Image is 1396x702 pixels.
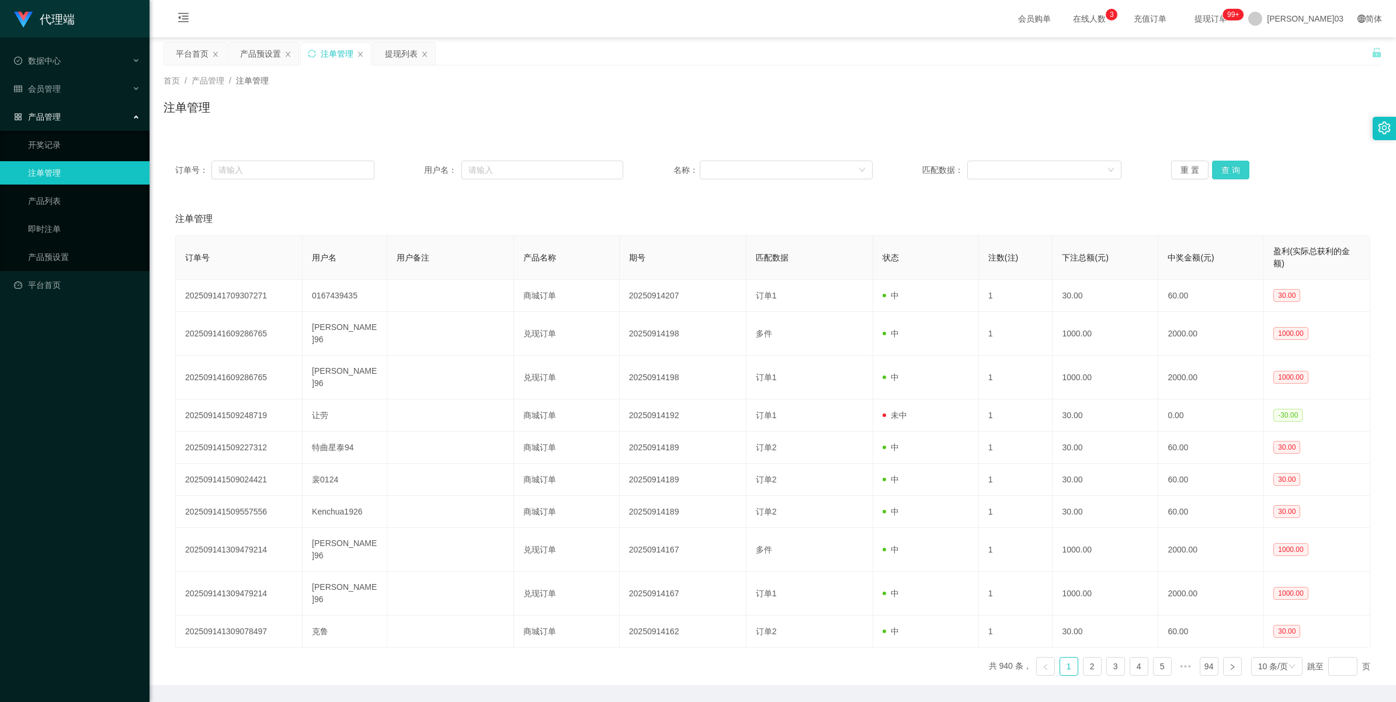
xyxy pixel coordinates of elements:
li: 上一页 [1036,657,1055,676]
td: 60.00 [1158,496,1264,528]
td: [PERSON_NAME]96 [303,356,387,399]
span: 首页 [164,76,180,85]
a: 产品列表 [28,189,140,213]
td: 1 [979,280,1053,312]
td: 30.00 [1053,432,1158,464]
td: 30.00 [1053,280,1158,312]
span: ••• [1176,657,1195,676]
td: 60.00 [1158,280,1264,312]
span: 匹配数据： [922,164,967,176]
span: 订单号 [185,253,210,262]
li: 2 [1083,657,1102,676]
i: 图标： 向下 [1289,663,1296,671]
font: 在线人数 [1073,14,1106,23]
td: 60.00 [1158,616,1264,648]
td: 30.00 [1053,399,1158,432]
a: 注单管理 [28,161,140,185]
font: 中 [891,329,899,338]
a: 94 [1200,658,1218,675]
span: 产品管理 [192,76,224,85]
i: 图标： global [1357,15,1366,23]
td: 克鲁 [303,616,387,648]
td: Kenchua1926 [303,496,387,528]
div: 平台首页 [176,43,209,65]
button: 查 询 [1212,161,1249,179]
td: 30.00 [1053,464,1158,496]
td: 202509141609286765 [176,312,303,356]
td: 1 [979,572,1053,616]
font: 中 [891,475,899,484]
span: 订单2 [756,627,777,636]
td: 202509141609286765 [176,356,303,399]
li: 3 [1106,657,1125,676]
li: 94 [1200,657,1218,676]
li: 5 [1153,657,1172,676]
div: 产品预设置 [240,43,281,65]
td: [PERSON_NAME]96 [303,312,387,356]
font: 中 [891,507,899,516]
td: 商城订单 [514,616,620,648]
li: 下一页 [1223,657,1242,676]
td: 2000.00 [1158,356,1264,399]
font: 简体 [1366,14,1382,23]
sup: 3 [1106,9,1117,20]
span: 30.00 [1273,625,1300,638]
span: / [185,76,187,85]
span: 多件 [756,545,772,554]
td: 1000.00 [1053,572,1158,616]
span: 订单2 [756,475,777,484]
span: 用户备注 [397,253,429,262]
div: 10 条/页 [1258,658,1288,675]
td: 20250914207 [620,280,746,312]
td: 20250914189 [620,464,746,496]
a: 开奖记录 [28,133,140,157]
td: 1000.00 [1053,528,1158,572]
span: 30.00 [1273,289,1300,302]
td: 商城订单 [514,464,620,496]
i: 图标： 向下 [859,166,866,175]
i: 图标： 关闭 [357,51,364,58]
td: 2000.00 [1158,528,1264,572]
td: 60.00 [1158,464,1264,496]
i: 图标： table [14,85,22,93]
span: -30.00 [1273,409,1303,422]
span: 用户名 [312,253,336,262]
td: 1 [979,356,1053,399]
input: 请输入 [211,161,374,179]
td: 202509141309479214 [176,528,303,572]
font: 中 [891,443,899,452]
font: 充值订单 [1134,14,1166,23]
i: 图标： 右 [1229,663,1236,670]
i: 图标： 向下 [1107,166,1114,175]
span: 期号 [629,253,645,262]
td: 商城订单 [514,399,620,432]
font: 中 [891,589,899,598]
td: 60.00 [1158,432,1264,464]
td: 202509141309078497 [176,616,303,648]
td: 1 [979,496,1053,528]
i: 图标： check-circle-o [14,57,22,65]
span: / [229,76,231,85]
i: 图标： 设置 [1378,121,1391,134]
div: 提现列表 [385,43,418,65]
a: 产品预设置 [28,245,140,269]
td: 30.00 [1053,616,1158,648]
span: 产品名称 [523,253,556,262]
td: 202509141509024421 [176,464,303,496]
span: 1000.00 [1273,371,1308,384]
td: 20250914198 [620,356,746,399]
span: 注单管理 [175,212,213,226]
td: 202509141509227312 [176,432,303,464]
span: 下注总额(元) [1062,253,1108,262]
span: 30.00 [1273,441,1300,454]
td: 202509141509248719 [176,399,303,432]
td: 兑现订单 [514,312,620,356]
span: 1000.00 [1273,327,1308,340]
li: 共 940 条， [989,657,1032,676]
i: 图标： AppStore-O [14,113,22,121]
td: 20250914167 [620,528,746,572]
td: 兑现订单 [514,356,620,399]
span: 订单1 [756,291,777,300]
td: 1 [979,528,1053,572]
i: 图标： 关闭 [212,51,219,58]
